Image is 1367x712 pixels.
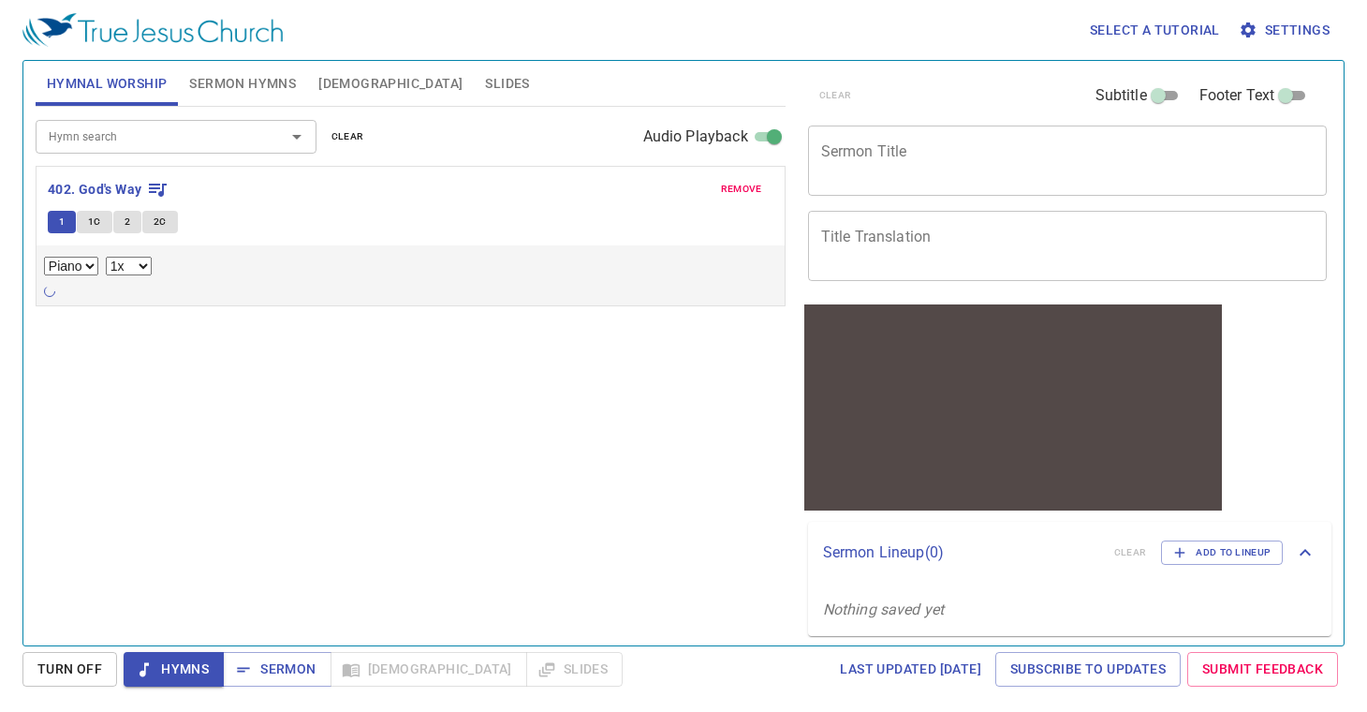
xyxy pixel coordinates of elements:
[22,652,117,687] button: Turn Off
[44,257,98,275] select: Select Track
[1161,541,1283,565] button: Add to Lineup
[320,126,375,148] button: clear
[823,601,945,618] i: Nothing saved yet
[1095,84,1147,107] span: Subtitle
[485,72,529,96] span: Slides
[37,658,102,681] span: Turn Off
[1090,19,1220,42] span: Select a tutorial
[124,652,224,687] button: Hymns
[721,181,762,198] span: remove
[1235,13,1337,48] button: Settings
[1187,652,1338,687] a: Submit Feedback
[643,126,748,148] span: Audio Playback
[1010,658,1166,681] span: Subscribe to Updates
[1173,544,1271,561] span: Add to Lineup
[710,178,773,200] button: remove
[808,522,1332,584] div: Sermon Lineup(0)clearAdd to Lineup
[154,214,167,230] span: 2C
[1199,84,1275,107] span: Footer Text
[113,211,141,233] button: 2
[318,72,463,96] span: [DEMOGRAPHIC_DATA]
[48,211,76,233] button: 1
[22,13,283,47] img: True Jesus Church
[840,658,981,681] span: Last updated [DATE]
[284,124,310,150] button: Open
[189,72,296,96] span: Sermon Hymns
[1242,19,1330,42] span: Settings
[106,257,152,275] select: Playback Rate
[223,652,331,687] button: Sermon
[48,178,142,201] b: 402. God's Way
[59,214,65,230] span: 1
[238,658,316,681] span: Sermon
[331,128,364,145] span: clear
[125,214,130,230] span: 2
[1082,13,1227,48] button: Select a tutorial
[88,214,101,230] span: 1C
[142,211,178,233] button: 2C
[801,301,1226,514] iframe: from-child
[48,178,169,201] button: 402. God's Way
[1202,658,1323,681] span: Submit Feedback
[823,541,1099,564] p: Sermon Lineup ( 0 )
[832,652,989,687] a: Last updated [DATE]
[77,211,112,233] button: 1C
[139,658,209,681] span: Hymns
[995,652,1181,687] a: Subscribe to Updates
[47,72,168,96] span: Hymnal Worship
